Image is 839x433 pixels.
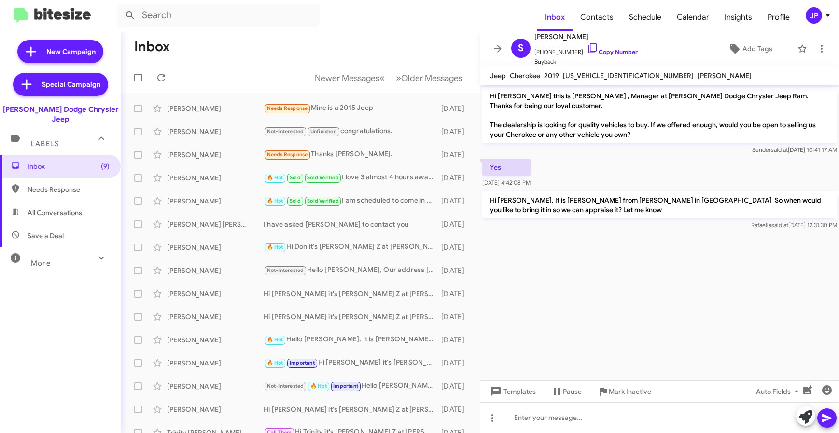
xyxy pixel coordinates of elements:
[28,231,64,241] span: Save a Deal
[264,312,439,322] div: Hi [PERSON_NAME] it's [PERSON_NAME] Z at [PERSON_NAME] Dodge Chrysler Jeep Ram. It's the final we...
[267,360,283,366] span: 🔥 Hot
[748,383,810,400] button: Auto Fields
[439,127,472,136] div: [DATE]
[167,266,264,275] div: [PERSON_NAME]
[717,3,760,31] span: Insights
[309,68,391,88] button: Previous
[480,383,544,400] button: Templates
[482,179,531,186] span: [DATE] 4:42:08 PM
[544,71,559,80] span: 2019
[797,7,828,24] button: JP
[101,162,110,171] span: (9)
[167,104,264,113] div: [PERSON_NAME]
[267,175,283,181] span: 🔥 Hot
[771,146,788,153] span: said at
[267,267,304,273] span: Not-Interested
[439,335,472,345] div: [DATE]
[290,198,301,204] span: Sold
[167,127,264,136] div: [PERSON_NAME]
[537,3,573,31] a: Inbox
[396,72,401,84] span: »
[307,198,339,204] span: Sold Verified
[117,4,320,27] input: Search
[264,357,439,368] div: Hi [PERSON_NAME] it's [PERSON_NAME] Z at [PERSON_NAME] Dodge Chrysler Jeep Ram. It's the final we...
[13,73,108,96] a: Special Campaign
[167,196,264,206] div: [PERSON_NAME]
[264,242,439,253] div: Hi Don it's [PERSON_NAME] Z at [PERSON_NAME] Dodge Chrysler Jeep Ram. I wanted to let you know ab...
[264,334,439,345] div: Hello [PERSON_NAME], It is [PERSON_NAME] from [PERSON_NAME] [GEOGRAPHIC_DATA]. Are you ready to c...
[390,68,468,88] button: Next
[267,151,308,158] span: Needs Response
[490,71,506,80] span: Jeep
[510,71,540,80] span: Cherokee
[264,265,439,276] div: Hello [PERSON_NAME], Our address [STREET_ADDRESS] so we are not in [DATE], Blue Law.
[309,68,468,88] nav: Page navigation example
[167,219,264,229] div: [PERSON_NAME] [PERSON_NAME]
[267,244,283,250] span: 🔥 Hot
[267,128,304,135] span: Not-Interested
[698,71,752,80] span: [PERSON_NAME]
[439,312,472,322] div: [DATE]
[46,47,96,56] span: New Campaign
[439,381,472,391] div: [DATE]
[307,175,339,181] span: Sold Verified
[333,383,358,389] span: Important
[264,149,439,160] div: Thanks [PERSON_NAME].
[167,289,264,298] div: [PERSON_NAME]
[267,383,304,389] span: Not-Interested
[315,73,379,83] span: Newer Messages
[31,139,59,148] span: Labels
[518,41,524,56] span: S
[439,173,472,183] div: [DATE]
[439,196,472,206] div: [DATE]
[264,289,439,298] div: Hi [PERSON_NAME] it's [PERSON_NAME] Z at [PERSON_NAME] Dodge Chrysler Jeep Ram. It's the final we...
[742,40,772,57] span: Add Tags
[264,380,439,392] div: Hello [PERSON_NAME], So your payoff is approximately $28000.00, your lease is not up until [DATE]...
[267,105,308,111] span: Needs Response
[482,191,837,218] p: Hi [PERSON_NAME], It is [PERSON_NAME] from [PERSON_NAME] in [GEOGRAPHIC_DATA] So when would you l...
[439,289,472,298] div: [DATE]
[621,3,669,31] a: Schedule
[439,243,472,252] div: [DATE]
[707,40,793,57] button: Add Tags
[439,405,472,414] div: [DATE]
[28,208,82,217] span: All Conversations
[482,87,837,143] p: Hi [PERSON_NAME] this is [PERSON_NAME] , Manager at [PERSON_NAME] Dodge Chrysler Jeep Ram. Thanks...
[310,383,327,389] span: 🔥 Hot
[439,219,472,229] div: [DATE]
[28,185,110,194] span: Needs Response
[267,198,283,204] span: 🔥 Hot
[290,360,315,366] span: Important
[264,405,439,414] div: Hi [PERSON_NAME] it's [PERSON_NAME] Z at [PERSON_NAME] Dodge Chrysler Jeep Ram. It's the final we...
[669,3,717,31] a: Calendar
[134,39,170,54] h1: Inbox
[589,383,659,400] button: Mark Inactive
[587,48,638,55] a: Copy Number
[751,221,837,229] span: Rafaella [DATE] 12:31:30 PM
[544,383,589,400] button: Pause
[264,172,439,183] div: I love 3 almost 4 hours away I'm on my way now
[31,259,51,268] span: More
[167,243,264,252] div: [PERSON_NAME]
[264,219,439,229] div: I have asked [PERSON_NAME] to contact you
[488,383,536,400] span: Templates
[756,383,802,400] span: Auto Fields
[401,73,462,83] span: Older Messages
[760,3,797,31] a: Profile
[264,195,439,206] div: I am scheduled to come in at 5pm and meet with [PERSON_NAME]
[167,173,264,183] div: [PERSON_NAME]
[534,31,638,42] span: [PERSON_NAME]
[42,80,100,89] span: Special Campaign
[167,335,264,345] div: [PERSON_NAME]
[534,57,638,67] span: Buyback
[609,383,651,400] span: Mark Inactive
[167,312,264,322] div: [PERSON_NAME]
[439,266,472,275] div: [DATE]
[267,337,283,343] span: 🔥 Hot
[563,71,694,80] span: [US_VEHICLE_IDENTIFICATION_NUMBER]
[482,159,531,176] p: Yes
[167,150,264,160] div: [PERSON_NAME]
